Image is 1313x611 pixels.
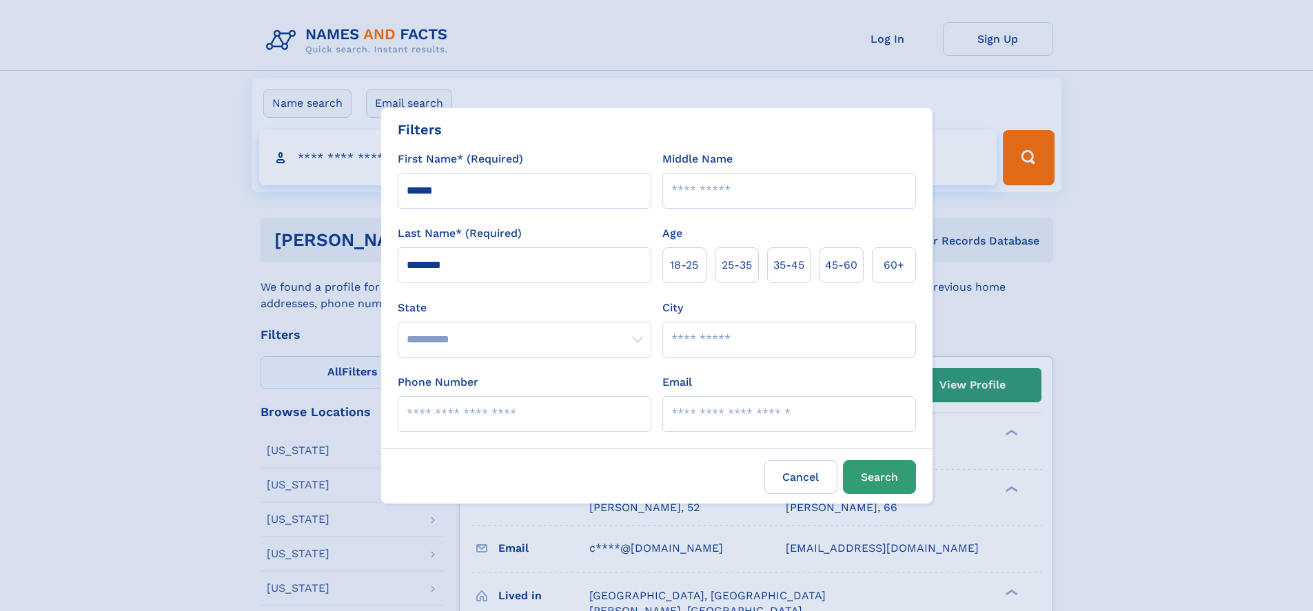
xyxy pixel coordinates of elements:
[722,257,752,273] span: 25‑35
[825,257,857,273] span: 45‑60
[662,374,692,391] label: Email
[662,151,733,167] label: Middle Name
[398,151,523,167] label: First Name* (Required)
[670,257,698,273] span: 18‑25
[398,119,442,140] div: Filters
[398,300,651,316] label: State
[662,225,682,242] label: Age
[773,257,804,273] span: 35‑45
[662,300,683,316] label: City
[398,225,522,242] label: Last Name* (Required)
[764,460,837,494] label: Cancel
[884,257,904,273] span: 60+
[843,460,916,494] button: Search
[398,374,478,391] label: Phone Number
